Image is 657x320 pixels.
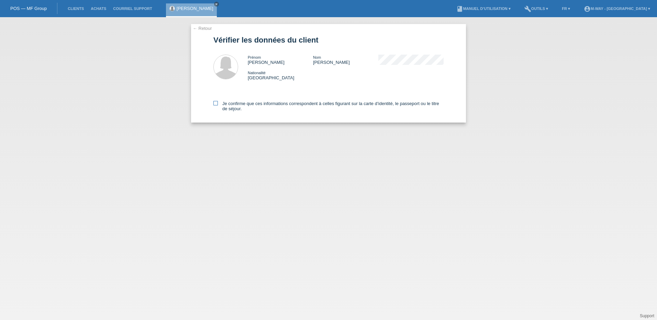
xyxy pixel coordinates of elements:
[248,55,313,65] div: [PERSON_NAME]
[213,101,444,111] label: Je confirme que ces informations correspondent à celles figurant sur la carte d’identité, le pass...
[248,55,261,59] span: Prénom
[313,55,321,59] span: Nom
[453,7,514,11] a: bookManuel d’utilisation ▾
[580,7,654,11] a: account_circlem-way - [GEOGRAPHIC_DATA] ▾
[524,5,531,12] i: build
[584,5,591,12] i: account_circle
[193,26,212,31] a: ← Retour
[456,5,463,12] i: book
[313,55,378,65] div: [PERSON_NAME]
[248,71,266,75] span: Nationalité
[213,36,444,44] h1: Vérifier les données du client
[248,70,313,80] div: [GEOGRAPHIC_DATA]
[215,2,218,6] i: close
[214,2,219,7] a: close
[521,7,552,11] a: buildOutils ▾
[87,7,110,11] a: Achats
[177,6,213,11] a: [PERSON_NAME]
[640,313,654,318] a: Support
[110,7,155,11] a: Courriel Support
[558,7,574,11] a: FR ▾
[10,6,47,11] a: POS — MF Group
[64,7,87,11] a: Clients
